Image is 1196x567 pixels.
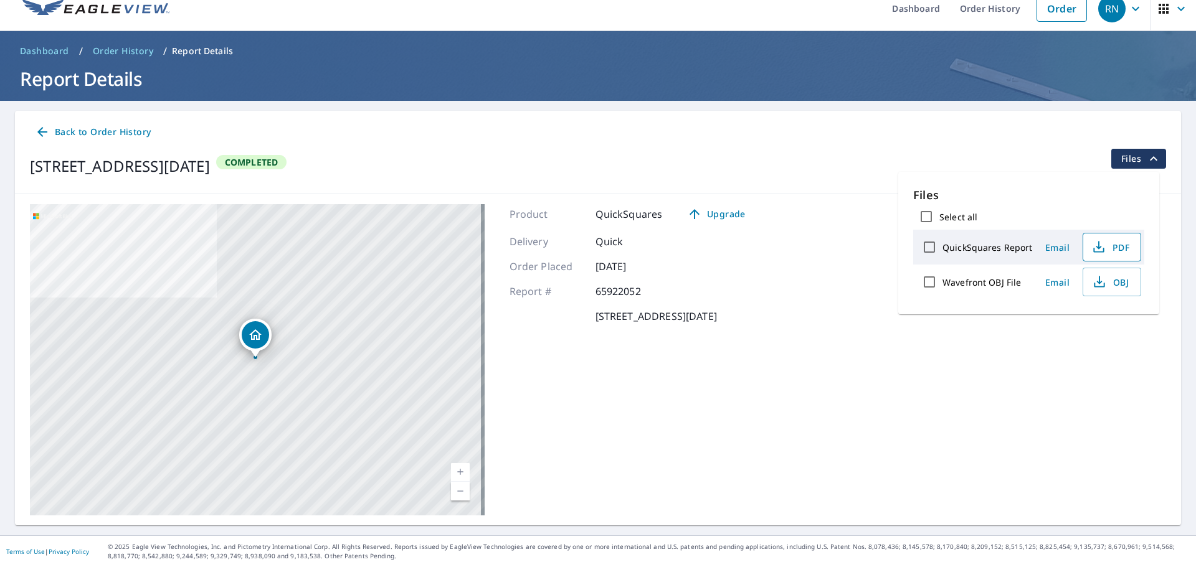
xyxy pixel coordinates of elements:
[677,204,755,224] a: Upgrade
[15,41,1181,61] nav: breadcrumb
[88,41,158,61] a: Order History
[451,482,470,500] a: Current Level 17, Zoom Out
[217,156,286,168] span: Completed
[510,207,584,222] p: Product
[942,241,1033,253] label: QuickSquares Report
[49,547,89,556] a: Privacy Policy
[510,284,584,299] p: Report #
[510,259,584,274] p: Order Placed
[596,234,670,249] p: Quick
[15,41,74,61] a: Dashboard
[939,211,977,223] label: Select all
[35,124,151,140] span: Back to Order History
[1083,233,1141,261] button: PDF
[510,234,584,249] p: Delivery
[6,548,89,555] p: |
[239,319,272,357] div: Dropped pin, building 1, Residential property, 613 Pasadena Pl Corpus Christi, TX 78411
[685,207,747,222] span: Upgrade
[1038,273,1078,292] button: Email
[1038,238,1078,257] button: Email
[1043,276,1073,288] span: Email
[6,547,45,556] a: Terms of Use
[79,44,83,59] li: /
[942,276,1021,288] label: Wavefront OBJ File
[1121,151,1161,166] span: Files
[913,187,1144,204] p: Files
[596,284,670,299] p: 65922052
[1091,240,1131,255] span: PDF
[596,309,717,324] p: [STREET_ADDRESS][DATE]
[596,207,663,222] p: QuickSquares
[15,66,1181,91] h1: Report Details
[20,45,69,57] span: Dashboard
[1043,241,1073,253] span: Email
[30,155,210,177] div: [STREET_ADDRESS][DATE]
[172,45,233,57] p: Report Details
[1091,274,1131,289] span: OBJ
[93,45,153,57] span: Order History
[1083,268,1141,296] button: OBJ
[451,463,470,482] a: Current Level 17, Zoom In
[596,259,670,274] p: [DATE]
[108,542,1190,561] p: © 2025 Eagle View Technologies, Inc. and Pictometry International Corp. All Rights Reserved. Repo...
[1111,149,1166,169] button: filesDropdownBtn-65922052
[30,121,156,144] a: Back to Order History
[163,44,167,59] li: /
